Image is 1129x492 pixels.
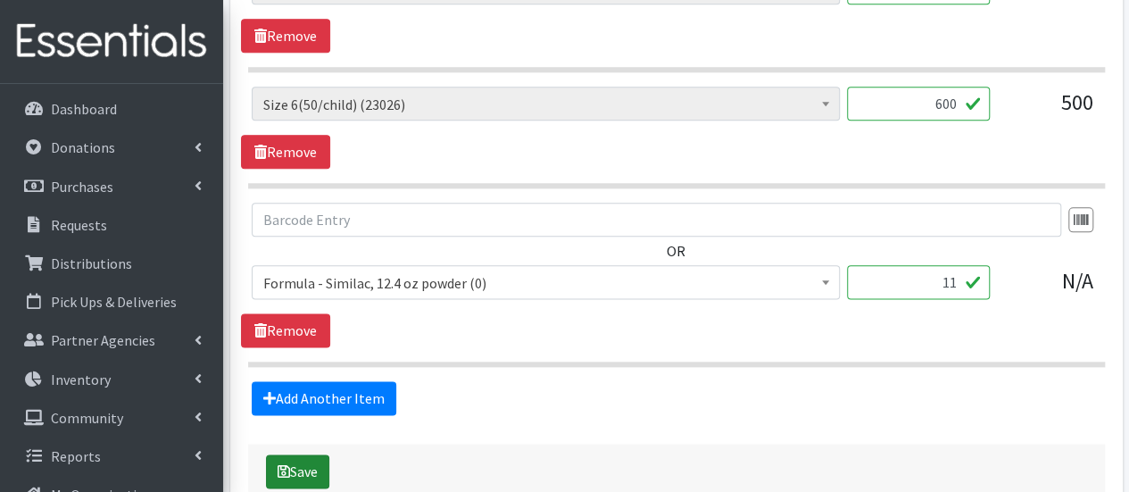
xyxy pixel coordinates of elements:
[241,19,330,53] a: Remove
[263,92,828,117] span: Size 6(50/child) (23026)
[7,12,216,71] img: HumanEssentials
[51,100,117,118] p: Dashboard
[51,371,111,388] p: Inventory
[1004,265,1093,313] div: N/A
[51,293,177,311] p: Pick Ups & Deliveries
[7,400,216,436] a: Community
[7,362,216,397] a: Inventory
[266,454,329,488] button: Save
[51,138,115,156] p: Donations
[51,447,101,465] p: Reports
[51,409,123,427] p: Community
[51,331,155,349] p: Partner Agencies
[7,438,216,474] a: Reports
[252,87,840,121] span: Size 6(50/child) (23026)
[252,265,840,299] span: Formula - Similac, 12.4 oz powder (0)
[7,322,216,358] a: Partner Agencies
[7,169,216,204] a: Purchases
[241,313,330,347] a: Remove
[667,240,685,262] label: OR
[847,87,990,121] input: Quantity
[1004,87,1093,135] div: 500
[263,271,828,296] span: Formula - Similac, 12.4 oz powder (0)
[7,91,216,127] a: Dashboard
[51,216,107,234] p: Requests
[7,207,216,243] a: Requests
[7,284,216,320] a: Pick Ups & Deliveries
[847,265,990,299] input: Quantity
[252,381,396,415] a: Add Another Item
[252,203,1061,237] input: Barcode Entry
[51,178,113,196] p: Purchases
[7,129,216,165] a: Donations
[51,254,132,272] p: Distributions
[241,135,330,169] a: Remove
[7,246,216,281] a: Distributions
